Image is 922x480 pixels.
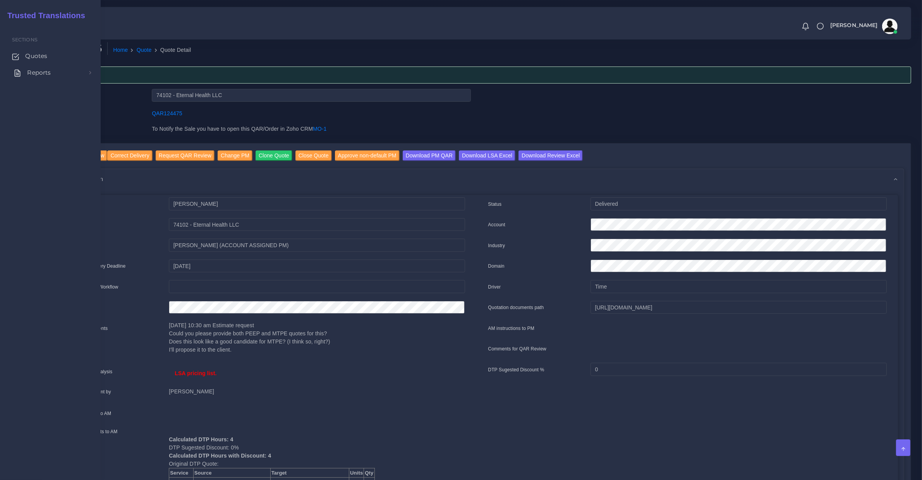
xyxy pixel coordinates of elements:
div: Quote information [50,169,904,189]
label: DTP Sugested Discount % [488,366,544,373]
a: Trusted Translations [2,9,85,22]
span: Quotes [25,52,47,60]
label: Quotation documents path [488,304,544,311]
a: QAR124475 [152,110,182,116]
label: Comments for QAR Review [488,345,546,352]
input: pm [169,239,465,252]
a: Home [113,46,128,54]
input: Change PM [218,150,252,161]
li: Quote Detail [152,46,191,54]
span: Reports [27,68,51,77]
input: Request QAR Review [156,150,215,161]
th: Service [169,468,194,478]
input: Download LSA Excel [459,150,515,161]
label: Domain [488,263,505,270]
label: Status [488,201,502,208]
div: To Notify the Sale you have to open this QAR/Order in Zoho CRM [146,125,476,138]
b: Calculated DTP Hours: 4 [169,436,233,442]
input: Download Review Excel [519,150,583,161]
div: QAR Review Done [42,67,911,84]
b: Calculated DTP Hours with Discount: 4 [169,453,271,459]
p: [DATE] 10:30 am Estimate request Could you please provide both PEEP and MTPE quotes for this? Doe... [169,321,465,354]
span: Sections [12,36,101,44]
th: Qty [364,468,374,478]
span: [PERSON_NAME] [830,22,878,28]
a: Reports [6,65,95,81]
a: [PERSON_NAME]avatar [826,19,900,34]
input: Close Quote [295,150,332,161]
th: Source [193,468,270,478]
h2: Trusted Translations [2,11,85,20]
img: avatar [882,19,898,34]
th: Units [349,468,364,478]
input: Approve non-default PM [335,150,400,161]
p: LSA pricing list. [175,369,459,378]
label: Industry [488,242,505,249]
input: Correct Delivery [107,150,152,161]
a: Quote [137,46,152,54]
a: MO-1 [313,126,327,132]
a: Quotes [6,48,95,64]
label: Driver [488,284,501,290]
input: Clone Quote [256,150,292,161]
label: AM instructions to PM [488,325,535,332]
input: Download PM QAR [403,150,456,161]
label: Account [488,221,505,228]
th: Target [270,468,349,478]
p: [PERSON_NAME] [169,388,465,396]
